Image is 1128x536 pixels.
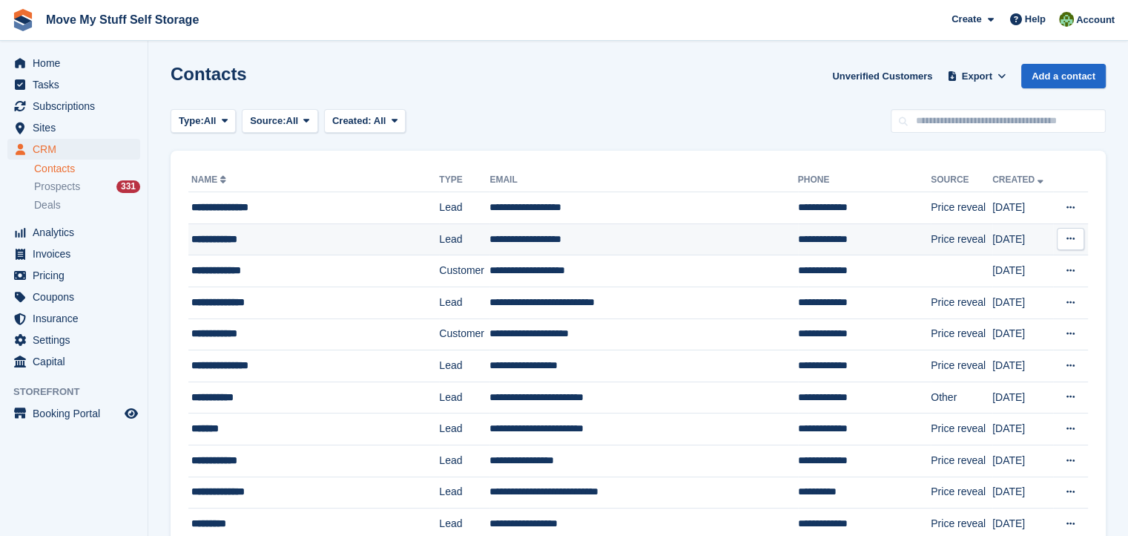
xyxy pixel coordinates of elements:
[944,64,1009,88] button: Export
[7,265,140,286] a: menu
[992,350,1053,382] td: [DATE]
[489,169,797,192] th: Email
[992,445,1053,477] td: [DATE]
[7,351,140,372] a: menu
[7,139,140,160] a: menu
[33,265,122,286] span: Pricing
[324,109,406,134] button: Created: All
[12,9,34,31] img: stora-icon-8386f47178a22dfd0bd8f6a31ec36ba5ce8667c1dd55bd0f319d3a0aa187defe.svg
[332,115,372,126] span: Created:
[33,244,122,264] span: Invoices
[962,69,992,84] span: Export
[33,287,122,307] span: Coupons
[7,74,140,95] a: menu
[34,198,61,212] span: Deals
[33,96,122,117] span: Subscriptions
[992,318,1053,350] td: [DATE]
[931,382,992,414] td: Other
[1076,13,1115,27] span: Account
[374,115,386,126] span: All
[191,174,229,185] a: Name
[931,414,992,445] td: Price reveal
[992,477,1053,509] td: [DATE]
[7,222,140,243] a: menu
[992,287,1053,318] td: [DATE]
[7,403,140,424] a: menu
[439,169,489,192] th: Type
[34,197,140,213] a: Deals
[7,117,140,138] a: menu
[798,169,931,192] th: Phone
[286,114,299,128] span: All
[931,477,992,509] td: Price reveal
[439,255,489,287] td: Customer
[34,180,80,194] span: Prospects
[33,139,122,160] span: CRM
[826,64,938,88] a: Unverified Customers
[439,223,489,255] td: Lead
[122,405,140,422] a: Preview store
[171,64,247,84] h1: Contacts
[931,169,992,192] th: Source
[33,308,122,329] span: Insurance
[992,223,1053,255] td: [DATE]
[7,96,140,117] a: menu
[7,308,140,329] a: menu
[439,445,489,477] td: Lead
[7,53,140,73] a: menu
[439,477,489,509] td: Lead
[992,192,1053,224] td: [DATE]
[33,330,122,350] span: Settings
[34,162,140,176] a: Contacts
[992,174,1046,185] a: Created
[1025,12,1046,27] span: Help
[171,109,236,134] button: Type: All
[1021,64,1106,88] a: Add a contact
[439,192,489,224] td: Lead
[992,382,1053,414] td: [DATE]
[439,318,489,350] td: Customer
[7,244,140,264] a: menu
[204,114,217,128] span: All
[951,12,981,27] span: Create
[40,7,205,32] a: Move My Stuff Self Storage
[242,109,318,134] button: Source: All
[931,223,992,255] td: Price reveal
[992,414,1053,445] td: [DATE]
[7,330,140,350] a: menu
[179,114,204,128] span: Type:
[33,53,122,73] span: Home
[439,382,489,414] td: Lead
[34,179,140,195] a: Prospects 331
[33,117,122,138] span: Sites
[116,180,140,193] div: 331
[439,287,489,318] td: Lead
[33,351,122,372] span: Capital
[33,222,122,243] span: Analytics
[931,350,992,382] td: Price reveal
[439,350,489,382] td: Lead
[439,414,489,445] td: Lead
[33,403,122,424] span: Booking Portal
[931,192,992,224] td: Price reveal
[7,287,140,307] a: menu
[931,445,992,477] td: Price reveal
[33,74,122,95] span: Tasks
[1059,12,1074,27] img: Joel Booth
[13,385,148,399] span: Storefront
[931,318,992,350] td: Price reveal
[992,255,1053,287] td: [DATE]
[931,287,992,318] td: Price reveal
[250,114,286,128] span: Source:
